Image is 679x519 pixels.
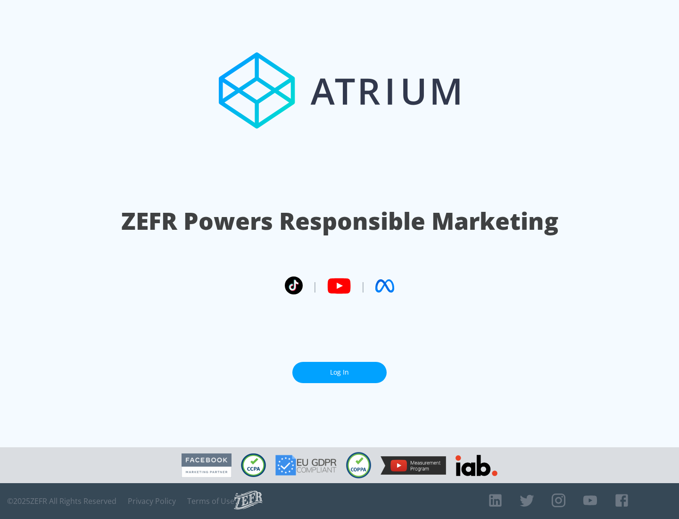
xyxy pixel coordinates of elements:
span: © 2025 ZEFR All Rights Reserved [7,496,116,506]
img: GDPR Compliant [275,455,337,476]
span: | [360,279,366,293]
a: Privacy Policy [128,496,176,506]
img: Facebook Marketing Partner [182,453,232,477]
span: | [312,279,318,293]
img: COPPA Compliant [346,452,371,478]
img: IAB [455,455,497,476]
h1: ZEFR Powers Responsible Marketing [121,205,558,237]
a: Log In [292,362,387,383]
a: Terms of Use [187,496,234,506]
img: YouTube Measurement Program [381,456,446,475]
img: CCPA Compliant [241,453,266,477]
